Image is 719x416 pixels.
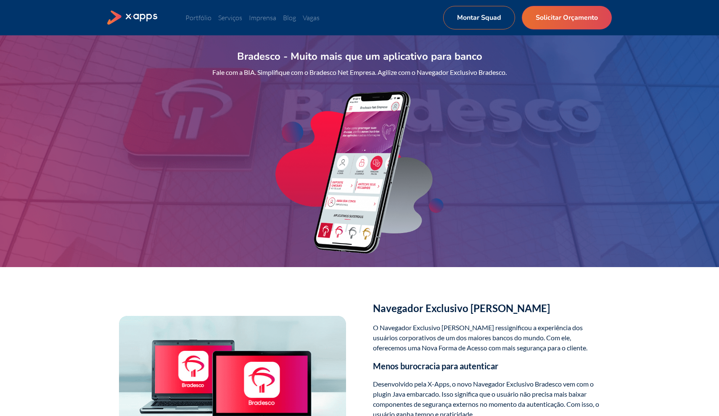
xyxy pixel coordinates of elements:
a: Vagas [303,13,320,22]
h1: Bradesco - Muito mais que um aplicativo para banco [237,49,482,64]
h2: Navegador Exclusivo [PERSON_NAME] [373,301,600,316]
p: Fale com a BIA. Simplifique com o Bradesco Net Empresa. Agilize com o Navegador Exclusivo Bradesco. [212,67,507,77]
a: Portfólio [185,13,211,22]
h3: Menos burocracia para autenticar [373,360,600,372]
a: Serviços [218,13,242,22]
a: Montar Squad [443,6,515,29]
a: Imprensa [249,13,276,22]
a: Blog [283,13,296,22]
img: celular com o aplicativo do Bradesco na tela [275,91,444,254]
a: Solicitar Orçamento [522,6,612,29]
p: O Navegador Exclusivo [PERSON_NAME] ressignificou a experiência dos usuários corporativos de um d... [373,323,600,353]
